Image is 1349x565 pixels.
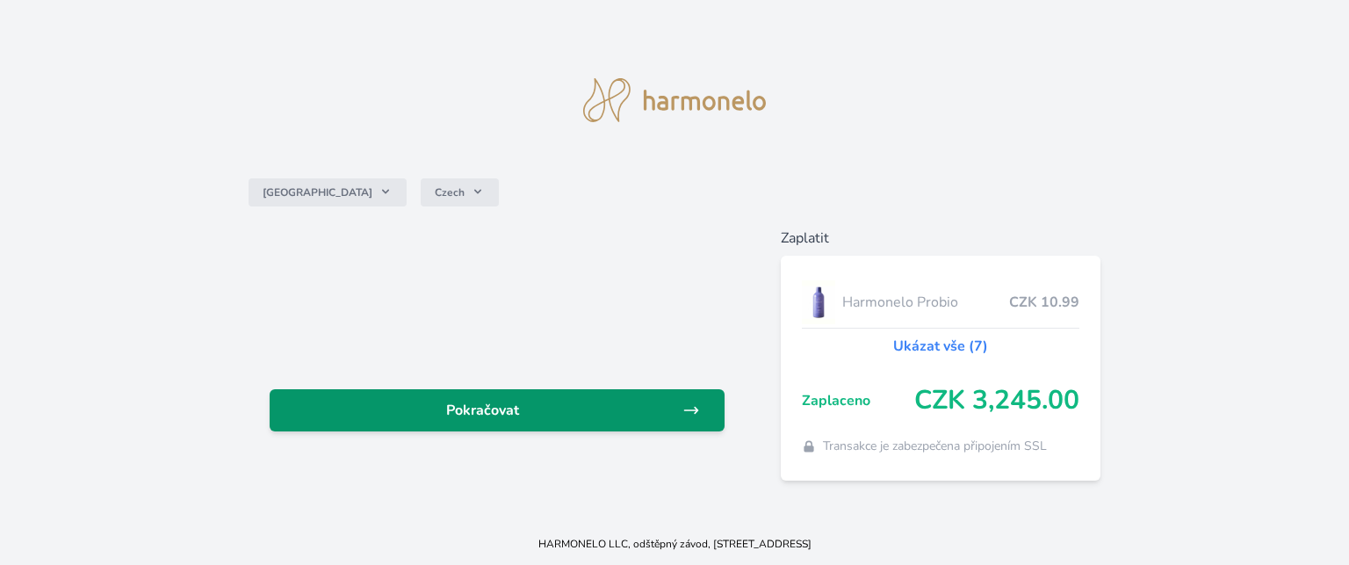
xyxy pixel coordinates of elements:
[823,438,1047,455] span: Transakce je zabezpečena připojením SSL
[583,78,766,122] img: logo.svg
[421,178,499,206] button: Czech
[802,390,914,411] span: Zaplaceno
[914,385,1079,417] span: CZK 3,245.00
[1009,292,1079,313] span: CZK 10.99
[842,292,1009,313] span: Harmonelo Probio
[249,178,407,206] button: [GEOGRAPHIC_DATA]
[270,389,725,431] a: Pokračovat
[435,185,465,199] span: Czech
[263,185,372,199] span: [GEOGRAPHIC_DATA]
[781,228,1100,249] h6: Zaplatit
[284,400,682,421] span: Pokračovat
[802,280,835,324] img: CLEAN_PROBIO_se_stinem_x-lo.jpg
[893,336,988,357] a: Ukázat vše (7)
